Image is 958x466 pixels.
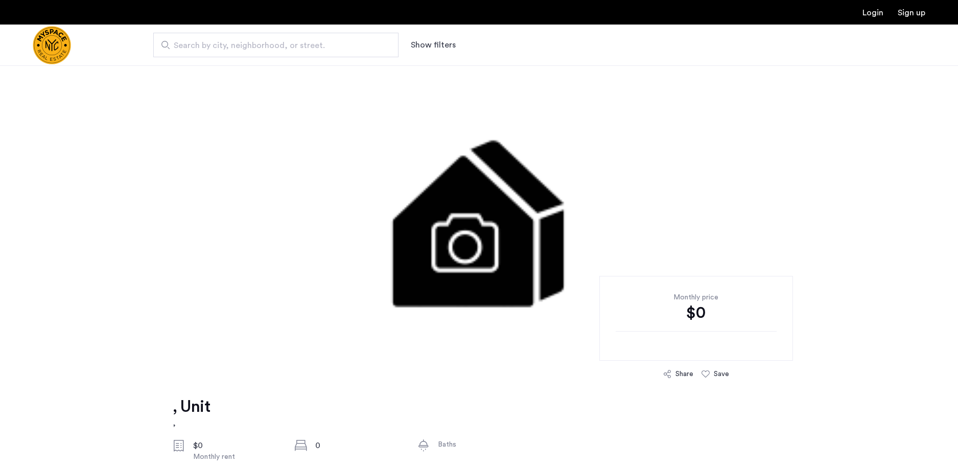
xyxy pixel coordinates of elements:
div: Monthly rent [193,452,279,462]
span: Search by city, neighborhood, or street. [174,39,370,52]
a: Registration [898,9,925,17]
h1: , Unit [173,397,210,417]
button: Show or hide filters [411,39,456,51]
input: Apartment Search [153,33,399,57]
div: Save [714,369,729,379]
div: Monthly price [616,292,777,302]
div: Baths [438,439,524,450]
div: Share [675,369,693,379]
div: $0 [193,439,279,452]
a: Cazamio Logo [33,26,71,64]
div: 0 [315,439,401,452]
img: logo [33,26,71,64]
a: Login [862,9,883,17]
div: $0 [616,302,777,323]
img: 3.gif [173,65,786,372]
h2: , [173,417,210,429]
a: , Unit, [173,397,210,429]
